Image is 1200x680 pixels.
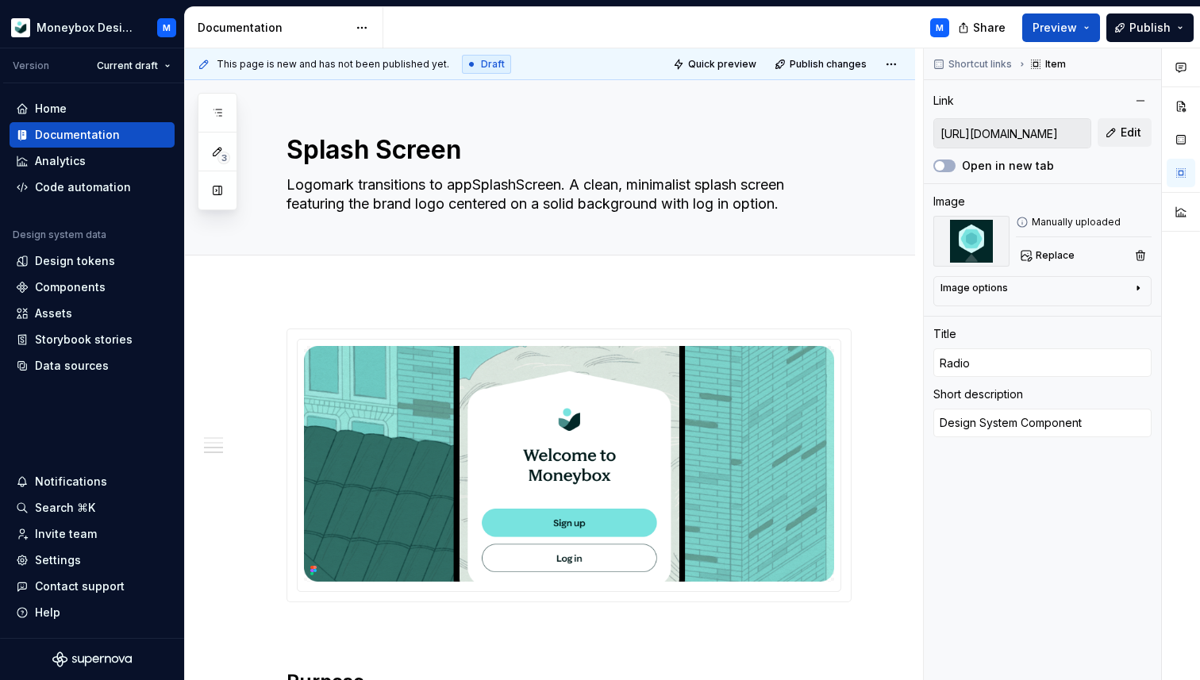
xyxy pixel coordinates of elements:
textarea: Splash Screen [283,131,848,169]
input: Add title [933,348,1152,377]
div: Title [933,326,956,342]
button: Share [950,13,1016,42]
div: Storybook stories [35,332,133,348]
div: Notifications [35,474,107,490]
div: Search ⌘K [35,500,95,516]
a: Data sources [10,353,175,378]
a: Home [10,96,175,121]
div: Moneybox Design System [37,20,138,36]
button: Publish changes [770,53,874,75]
div: Analytics [35,153,86,169]
a: Assets [10,301,175,326]
div: Design system data [13,229,106,241]
button: Notifications [10,469,175,494]
span: Share [973,20,1006,36]
span: This page is new and has not been published yet. [217,58,449,71]
div: Link [933,93,954,109]
div: Settings [35,552,81,568]
div: Data sources [35,358,109,374]
a: Components [10,275,175,300]
svg: Supernova Logo [52,651,132,667]
div: Image [933,194,965,209]
a: Documentation [10,122,175,148]
div: Image options [940,282,1008,294]
a: Design tokens [10,248,175,274]
div: Version [13,60,49,72]
button: Image options [940,282,1144,301]
div: Documentation [35,127,120,143]
div: Short description [933,386,1023,402]
div: M [163,21,171,34]
a: Code automation [10,175,175,200]
img: 9de6ca4a-8ec4-4eed-b9a2-3d312393a40a.png [11,18,30,37]
span: Current draft [97,60,158,72]
div: M [936,21,944,34]
div: Assets [35,305,72,321]
a: Invite team [10,521,175,547]
button: Publish [1106,13,1194,42]
span: Edit [1121,125,1141,140]
label: Open in new tab [962,158,1054,174]
span: Publish [1129,20,1171,36]
div: Invite team [35,526,97,542]
span: Quick preview [688,58,756,71]
span: Publish changes [790,58,867,71]
span: Preview [1033,20,1077,36]
div: Documentation [198,20,348,36]
span: Draft [481,58,505,71]
a: Analytics [10,148,175,174]
button: Current draft [90,55,178,77]
button: Help [10,600,175,625]
div: Help [35,605,60,620]
textarea: Design System Component [933,409,1152,437]
a: Storybook stories [10,327,175,352]
button: Preview [1022,13,1100,42]
button: Quick preview [668,53,763,75]
button: Shortcut links [929,53,1019,75]
div: Contact support [35,578,125,594]
div: Design tokens [35,253,115,269]
span: Replace [1036,249,1075,262]
button: Edit [1098,118,1152,147]
div: Code automation [35,179,131,195]
div: Manually uploaded [1016,216,1152,229]
span: Shortcut links [948,58,1012,71]
button: Contact support [10,574,175,599]
textarea: Logomark transitions to appSplashScreen. A clean, minimalist splash screen featuring the brand lo... [283,172,848,217]
button: Replace [1016,244,1082,267]
div: Home [35,101,67,117]
span: 3 [217,152,230,164]
a: Settings [10,547,175,573]
div: Components [35,279,106,295]
button: Moneybox Design SystemM [3,10,181,44]
button: Search ⌘K [10,495,175,521]
img: 1bf82c9e-8d27-458f-8f07-110bf5f7c4d2.png [933,216,1010,267]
